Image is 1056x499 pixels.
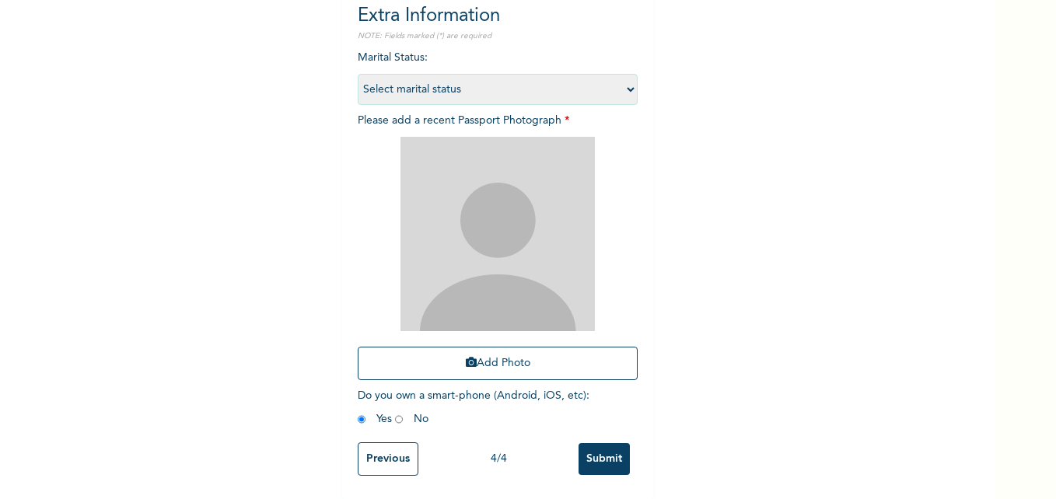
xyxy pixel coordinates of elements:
h2: Extra Information [358,2,638,30]
p: NOTE: Fields marked (*) are required [358,30,638,42]
button: Add Photo [358,347,638,380]
input: Submit [579,443,630,475]
input: Previous [358,442,418,476]
img: Crop [400,137,595,331]
span: Marital Status : [358,52,638,95]
span: Please add a recent Passport Photograph [358,115,638,388]
span: Do you own a smart-phone (Android, iOS, etc) : Yes No [358,390,589,424]
div: 4 / 4 [418,451,579,467]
